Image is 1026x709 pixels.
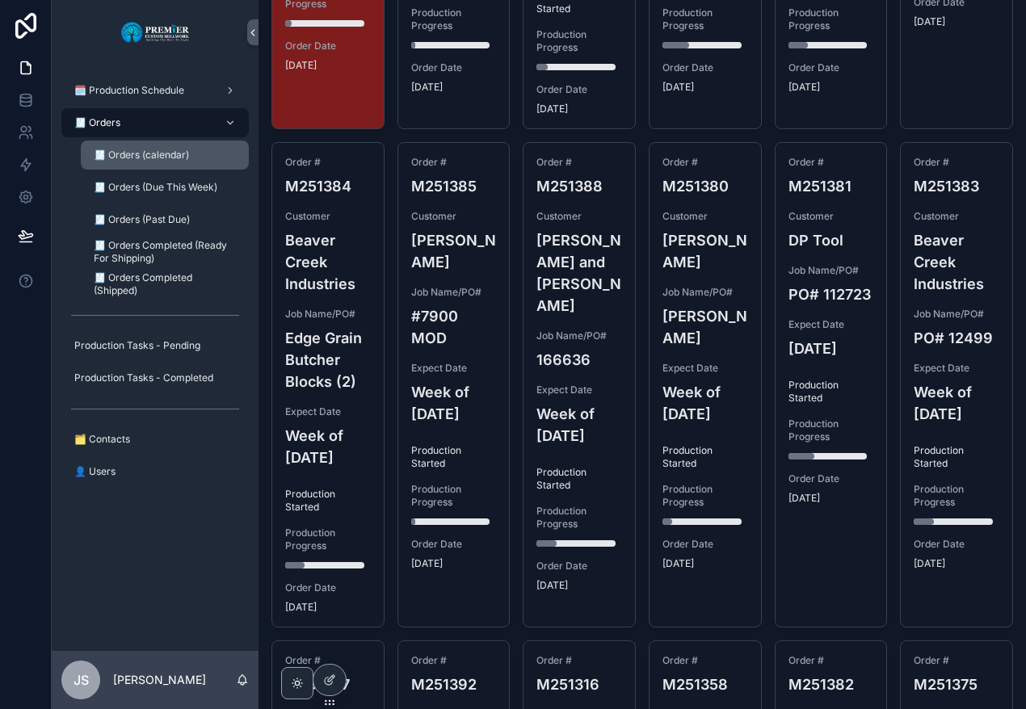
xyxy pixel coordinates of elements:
[81,141,249,170] a: 🧾 Orders (calendar)
[900,142,1013,627] a: Order #M251383CustomerBeaver Creek IndustriesJob Name/PO#PO# 12499Expect DateWeek of [DATE]Produc...
[411,381,497,425] h4: Week of [DATE]
[536,103,622,115] span: [DATE]
[914,654,999,667] span: Order #
[649,142,762,627] a: Order #M251380Customer[PERSON_NAME]Job Name/PO#[PERSON_NAME]Expect DateWeek of [DATE]Production S...
[411,673,497,695] h4: M251392
[788,229,874,251] h4: DP Tool
[285,59,371,72] span: [DATE]
[788,472,874,485] span: Order Date
[285,527,371,552] span: Production Progress
[61,457,249,486] a: 👤 Users
[113,672,206,688] p: [PERSON_NAME]
[411,362,497,375] span: Expect Date
[61,363,249,392] a: Production Tasks - Completed
[536,329,622,342] span: Job Name/PO#
[914,229,999,295] h4: Beaver Creek Industries
[536,673,622,695] h4: M251316
[81,270,249,299] a: 🧾 Orders Completed (Shipped)
[536,156,622,169] span: Order #
[662,6,748,32] span: Production Progress
[662,229,748,273] h4: [PERSON_NAME]
[914,557,999,570] span: [DATE]
[788,318,874,331] span: Expect Date
[914,444,999,470] span: Production Started
[285,308,371,321] span: Job Name/PO#
[411,6,497,32] span: Production Progress
[914,175,999,197] h4: M251383
[788,417,874,443] span: Production Progress
[788,175,874,197] h4: M251381
[74,670,89,690] span: JS
[411,229,497,273] h4: [PERSON_NAME]
[662,483,748,509] span: Production Progress
[94,149,189,162] span: 🧾 Orders (calendar)
[662,210,748,223] span: Customer
[914,210,999,223] span: Customer
[536,83,622,96] span: Order Date
[397,142,511,627] a: Order #M251385Customer[PERSON_NAME]Job Name/PO##7900 MODExpect DateWeek of [DATE]Production Start...
[788,492,874,505] span: [DATE]
[536,349,622,371] h4: 166636
[662,362,748,375] span: Expect Date
[285,229,371,295] h4: Beaver Creek Industries
[285,425,371,468] h4: Week of [DATE]
[536,560,622,573] span: Order Date
[271,142,385,627] a: Order #M251384CustomerBeaver Creek IndustriesJob Name/PO#Edge Grain Butcher Blocks (2)Expect Date...
[662,81,748,94] span: [DATE]
[788,673,874,695] h4: M251382
[285,654,371,667] span: Order #
[74,84,184,97] span: 🗓️ Production Schedule
[411,156,497,169] span: Order #
[788,654,874,667] span: Order #
[94,181,217,194] span: 🧾 Orders (Due This Week)
[662,156,748,169] span: Order #
[81,205,249,234] a: 🧾 Orders (Past Due)
[411,557,497,570] span: [DATE]
[788,6,874,32] span: Production Progress
[285,175,371,197] h4: M251384
[61,108,249,137] a: 🧾 Orders
[74,371,213,384] span: Production Tasks - Completed
[914,381,999,425] h4: Week of [DATE]
[285,40,371,52] span: Order Date
[788,264,874,277] span: Job Name/PO#
[61,76,249,105] a: 🗓️ Production Schedule
[662,175,748,197] h4: M251380
[74,339,200,352] span: Production Tasks - Pending
[411,210,497,223] span: Customer
[662,444,748,470] span: Production Started
[74,116,120,129] span: 🧾 Orders
[662,61,748,74] span: Order Date
[662,654,748,667] span: Order #
[914,156,999,169] span: Order #
[523,142,636,627] a: Order #M251388Customer[PERSON_NAME] and [PERSON_NAME]Job Name/PO#166636Expect DateWeek of [DATE]P...
[411,305,497,349] h4: #7900 MOD
[74,465,116,478] span: 👤 Users
[662,305,748,349] h4: [PERSON_NAME]
[81,237,249,266] a: 🧾 Orders Completed (Ready For Shipping)
[285,405,371,418] span: Expect Date
[285,601,371,614] span: [DATE]
[662,557,748,570] span: [DATE]
[788,156,874,169] span: Order #
[536,210,622,223] span: Customer
[52,65,259,507] div: scrollable content
[120,19,191,45] img: App logo
[285,581,371,594] span: Order Date
[285,327,371,392] h4: Edge Grain Butcher Blocks (2)
[411,538,497,551] span: Order Date
[536,466,622,492] span: Production Started
[411,444,497,470] span: Production Started
[74,433,130,446] span: 🗂️ Contacts
[788,210,874,223] span: Customer
[788,379,874,405] span: Production Started
[411,81,497,94] span: [DATE]
[61,425,249,454] a: 🗂️ Contacts
[788,283,874,305] h4: PO# 112723
[536,654,622,667] span: Order #
[94,239,233,265] span: 🧾 Orders Completed (Ready For Shipping)
[411,483,497,509] span: Production Progress
[914,362,999,375] span: Expect Date
[788,61,874,74] span: Order Date
[81,173,249,202] a: 🧾 Orders (Due This Week)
